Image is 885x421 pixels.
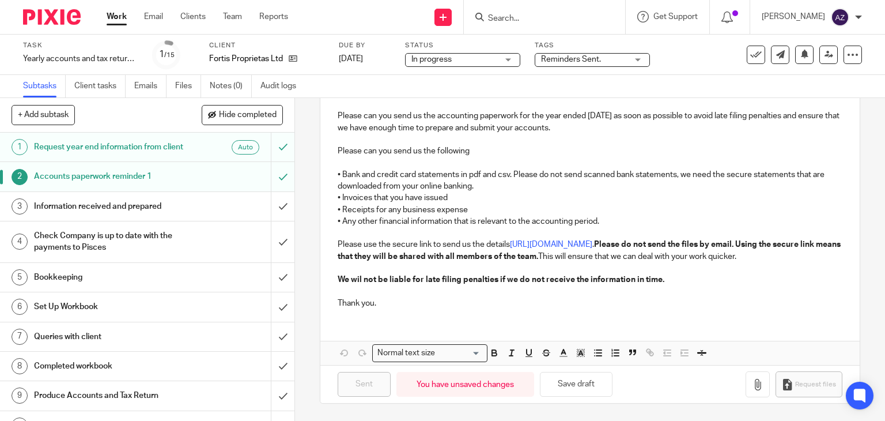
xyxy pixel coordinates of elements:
[260,75,305,97] a: Audit logs
[23,53,138,65] div: Yearly accounts and tax return - Automatic - [DATE]
[12,105,75,125] button: + Add subtask
[202,105,283,125] button: Hide completed
[12,269,28,285] div: 5
[540,372,612,397] button: Save draft
[223,11,242,22] a: Team
[107,11,127,22] a: Work
[209,53,283,65] p: Fortis Proprietas Ltd
[34,328,184,345] h1: Queries with client
[795,380,836,389] span: Request files
[338,240,842,260] strong: Please do not send the files by email. Using the secure link means that they will be shared with ...
[34,269,184,286] h1: Bookkeeping
[762,11,825,22] p: [PERSON_NAME]
[12,329,28,345] div: 7
[831,8,849,27] img: svg%3E
[34,387,184,404] h1: Produce Accounts and Tax Return
[375,347,438,359] span: Normal text size
[175,75,201,97] a: Files
[338,216,843,227] p: • Any other financial information that is relevant to the accounting period.
[338,192,843,204] p: • Invoices that you have issued
[34,198,184,215] h1: Information received and prepared
[372,344,487,362] div: Search for option
[259,11,288,22] a: Reports
[164,52,175,58] small: /15
[339,41,391,50] label: Due by
[338,145,843,157] p: Please can you send us the following
[12,299,28,315] div: 6
[535,41,650,50] label: Tags
[74,75,126,97] a: Client tasks
[23,41,138,50] label: Task
[134,75,167,97] a: Emails
[12,139,28,155] div: 1
[23,9,81,25] img: Pixie
[411,55,452,63] span: In progress
[144,11,163,22] a: Email
[405,41,520,50] label: Status
[12,234,28,250] div: 4
[338,239,843,262] p: Please use the secure link to send us the details . This will ensure that we can deal with your w...
[232,140,259,155] div: Auto
[541,55,601,63] span: Reminders Sent.
[653,13,698,21] span: Get Support
[34,298,184,315] h1: Set Up Workbook
[12,358,28,374] div: 8
[219,111,277,120] span: Hide completed
[34,168,184,185] h1: Accounts paperwork reminder 1
[34,138,184,156] h1: Request year end information from client
[34,358,184,375] h1: Completed workbook
[338,169,843,193] p: • Bank and credit card statements in pdf and csv. Please do not send scanned bank statements, we ...
[439,347,481,359] input: Search for option
[338,372,391,397] input: Sent
[210,75,252,97] a: Notes (0)
[23,75,66,97] a: Subtasks
[12,388,28,404] div: 9
[396,372,534,397] div: You have unsaved changes
[209,41,324,50] label: Client
[339,55,363,63] span: [DATE]
[23,53,138,65] div: Yearly accounts and tax return - Automatic - December 2024
[338,276,664,284] strong: We wil not be liable for late filing penalties if we do not receive the information in time.
[12,169,28,185] div: 2
[487,14,591,24] input: Search
[776,371,842,397] button: Request files
[180,11,206,22] a: Clients
[338,298,843,309] p: Thank you.
[338,110,843,134] p: Please can you send us the accounting paperwork for the year ended [DATE] as soon as possible to ...
[34,227,184,257] h1: Check Company is up to date with the payments to Pisces
[159,48,175,61] div: 1
[510,240,592,249] a: [URL][DOMAIN_NAME]
[338,204,843,216] p: • Receipts for any business expense
[12,198,28,215] div: 3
